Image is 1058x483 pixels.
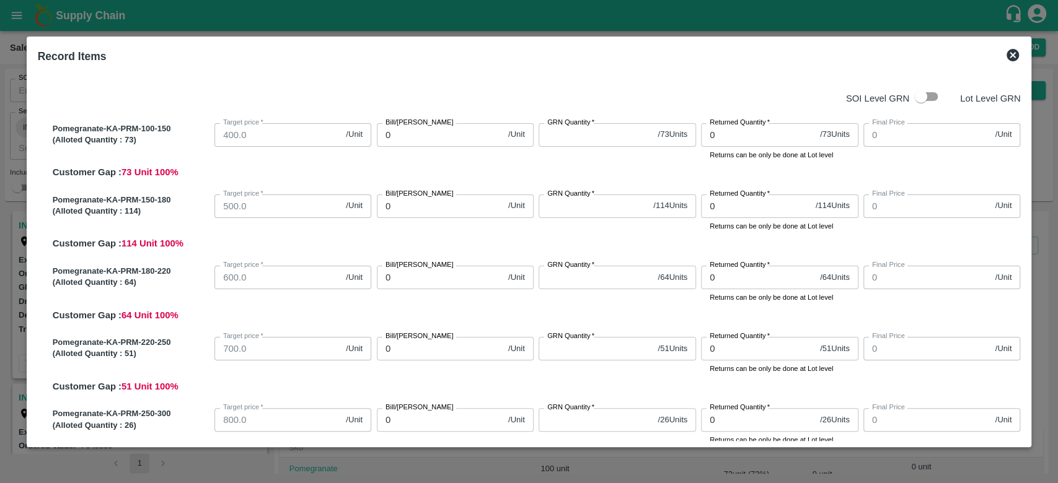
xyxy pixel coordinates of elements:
input: 0 [701,266,815,289]
p: Pomegranate-KA-PRM-180-220 [53,266,210,277]
span: / 114 Units [653,200,687,212]
span: 114 Unit 100 % [121,238,183,248]
span: /Unit [346,343,363,355]
label: Returned Quantity [710,402,770,412]
label: GRN Quantity [547,260,594,270]
p: Returns can be only be done at Lot level [710,220,850,232]
label: Final Price [872,402,905,412]
span: / 64 Units [820,272,850,284]
p: (Alloted Quantity : 51 ) [53,348,210,360]
span: Customer Gap : [53,381,121,391]
span: /Unit [508,129,525,141]
input: 0.0 [214,337,341,360]
p: Lot Level GRN [960,92,1020,105]
span: / 64 Units [658,272,687,284]
p: (Alloted Quantity : 73 ) [53,134,210,146]
span: /Unit [346,200,363,212]
p: Pomegranate-KA-PRM-150-180 [53,194,210,206]
label: GRN Quantity [547,118,594,128]
label: Target price [223,260,263,270]
span: 64 Unit 100 % [121,310,179,320]
input: 0 [701,337,815,360]
label: Returned Quantity [710,260,770,270]
label: Final Price [872,331,905,341]
span: 73 Unit 100 % [121,167,179,177]
input: 0 [701,123,815,147]
label: Final Price [872,189,905,199]
span: / 73 Units [820,129,850,141]
p: (Alloted Quantity : 114 ) [53,206,210,217]
label: Final Price [872,118,905,128]
label: Returned Quantity [710,331,770,341]
label: Target price [223,402,263,412]
span: /Unit [508,414,525,426]
input: 0.0 [214,123,341,147]
span: / 26 Units [658,414,687,426]
span: /Unit [508,272,525,284]
input: Final Price [863,123,990,147]
span: / 26 Units [820,414,850,426]
span: Customer Gap : [53,310,121,320]
input: Final Price [863,337,990,360]
label: Returned Quantity [710,189,770,199]
b: Record Items [38,50,107,63]
p: (Alloted Quantity : 26 ) [53,420,210,432]
p: Returns can be only be done at Lot level [710,149,850,160]
input: Final Price [863,408,990,432]
p: SOI Level GRN [846,92,909,105]
label: Bill/[PERSON_NAME] [386,118,454,128]
label: Returned Quantity [710,118,770,128]
span: / 51 Units [820,343,850,355]
label: Target price [223,118,263,128]
label: Bill/[PERSON_NAME] [386,331,454,341]
label: Bill/[PERSON_NAME] [386,260,454,270]
span: /Unit [995,272,1012,284]
p: Pomegranate-KA-PRM-100-150 [53,123,210,135]
input: 0.0 [214,408,341,432]
label: Target price [223,331,263,341]
span: / 51 Units [658,343,687,355]
label: Final Price [872,260,905,270]
p: (Alloted Quantity : 64 ) [53,277,210,289]
label: Bill/[PERSON_NAME] [386,402,454,412]
span: /Unit [995,200,1012,212]
span: /Unit [508,343,525,355]
span: / 73 Units [658,129,687,141]
span: /Unit [995,414,1012,426]
span: Customer Gap : [53,238,121,248]
input: 0.0 [214,266,341,289]
input: 0 [701,194,811,218]
input: 0 [701,408,815,432]
span: Customer Gap : [53,167,121,177]
p: Pomegranate-KA-PRM-250-300 [53,408,210,420]
p: Pomegranate-KA-PRM-220-250 [53,337,210,349]
label: GRN Quantity [547,189,594,199]
span: /Unit [508,200,525,212]
span: 51 Unit 100 % [121,381,179,391]
span: /Unit [346,272,363,284]
input: Final Price [863,194,990,218]
span: /Unit [995,129,1012,141]
span: / 114 Units [816,200,850,212]
label: Target price [223,189,263,199]
input: 0.0 [214,194,341,218]
label: GRN Quantity [547,331,594,341]
p: Returns can be only be done at Lot level [710,292,850,303]
span: /Unit [346,129,363,141]
p: Returns can be only be done at Lot level [710,434,850,445]
input: Final Price [863,266,990,289]
span: /Unit [995,343,1012,355]
p: Returns can be only be done at Lot level [710,363,850,374]
label: Bill/[PERSON_NAME] [386,189,454,199]
span: /Unit [346,414,363,426]
label: GRN Quantity [547,402,594,412]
